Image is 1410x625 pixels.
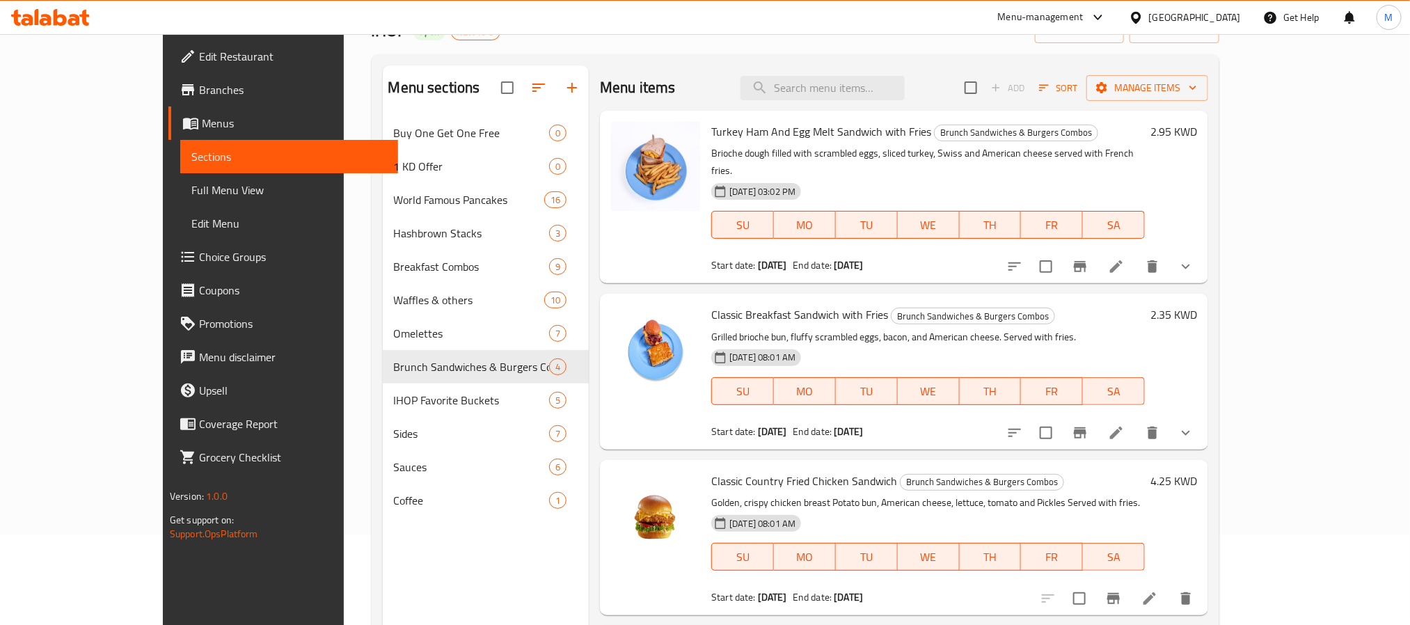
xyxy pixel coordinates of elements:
[383,183,589,216] div: World Famous Pancakes16
[1108,425,1125,441] a: Edit menu item
[199,382,387,399] span: Upsell
[394,325,549,342] span: Omelettes
[985,77,1030,99] span: Add item
[793,256,832,274] span: End date:
[168,40,398,73] a: Edit Restaurant
[168,274,398,307] a: Coupons
[1021,211,1083,239] button: FR
[960,211,1022,239] button: TH
[549,125,567,141] div: items
[1083,543,1145,571] button: SA
[383,450,589,484] div: Sauces6
[550,427,566,441] span: 7
[960,377,1022,405] button: TH
[550,160,566,173] span: 0
[836,211,898,239] button: TU
[1031,418,1061,448] span: Select to update
[774,211,836,239] button: MO
[711,256,756,274] span: Start date:
[965,547,1016,567] span: TH
[774,543,836,571] button: MO
[1108,258,1125,275] a: Edit menu item
[711,494,1145,512] p: Golden, crispy chicken breast Potato bun, American cheese, lettuce, tomato and Pickles Served wit...
[1021,377,1083,405] button: FR
[711,543,774,571] button: SU
[180,140,398,173] a: Sections
[199,315,387,332] span: Promotions
[891,308,1055,324] div: Brunch Sandwiches & Burgers Combos
[545,294,566,307] span: 10
[199,48,387,65] span: Edit Restaurant
[1178,425,1194,441] svg: Show Choices
[394,492,549,509] span: Coffee
[206,487,228,505] span: 1.0.0
[394,459,549,475] span: Sauces
[611,305,700,394] img: Classic Breakfast Sandwich with Fries
[1046,22,1113,39] span: import
[394,425,549,442] span: Sides
[549,358,567,375] div: items
[549,158,567,175] div: items
[779,547,830,567] span: MO
[199,449,387,466] span: Grocery Checklist
[383,150,589,183] div: 1 KD Offer0
[1150,471,1197,491] h6: 4.25 KWD
[199,282,387,299] span: Coupons
[199,81,387,98] span: Branches
[191,182,387,198] span: Full Menu View
[550,394,566,407] span: 5
[168,240,398,274] a: Choice Groups
[1088,381,1139,402] span: SA
[549,492,567,509] div: items
[1027,381,1077,402] span: FR
[1088,215,1139,235] span: SA
[903,215,954,235] span: WE
[549,425,567,442] div: items
[998,416,1031,450] button: sort-choices
[1063,416,1097,450] button: Branch-specific-item
[170,511,234,529] span: Get support on:
[1031,252,1061,281] span: Select to update
[711,422,756,441] span: Start date:
[394,191,544,208] span: World Famous Pancakes
[383,417,589,450] div: Sides7
[934,125,1098,141] div: Brunch Sandwiches & Burgers Combos
[394,358,549,375] span: Brunch Sandwiches & Burgers Combos
[898,543,960,571] button: WE
[965,215,1016,235] span: TH
[711,377,774,405] button: SU
[394,158,549,175] div: 1 KD Offer
[611,471,700,560] img: Classic Country Fried Chicken Sandwich
[711,588,756,606] span: Start date:
[549,258,567,275] div: items
[711,304,888,325] span: Classic Breakfast Sandwich with Fries
[793,588,832,606] span: End date:
[1065,584,1094,613] span: Select to update
[718,215,768,235] span: SU
[711,145,1145,180] p: Brioche dough filled with scrambled eggs, sliced turkey, Swiss and American cheese served with Fr...
[199,416,387,432] span: Coverage Report
[903,547,954,567] span: WE
[549,392,567,409] div: items
[383,116,589,150] div: Buy One Get One Free0
[836,377,898,405] button: TU
[724,185,801,198] span: [DATE] 03:02 PM
[550,260,566,274] span: 9
[1136,416,1169,450] button: delete
[1021,543,1083,571] button: FR
[758,256,787,274] b: [DATE]
[965,381,1016,402] span: TH
[1039,80,1077,96] span: Sort
[168,73,398,106] a: Branches
[758,422,787,441] b: [DATE]
[168,340,398,374] a: Menu disclaimer
[1097,582,1130,615] button: Branch-specific-item
[550,327,566,340] span: 7
[549,459,567,475] div: items
[779,215,830,235] span: MO
[1141,22,1208,39] span: export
